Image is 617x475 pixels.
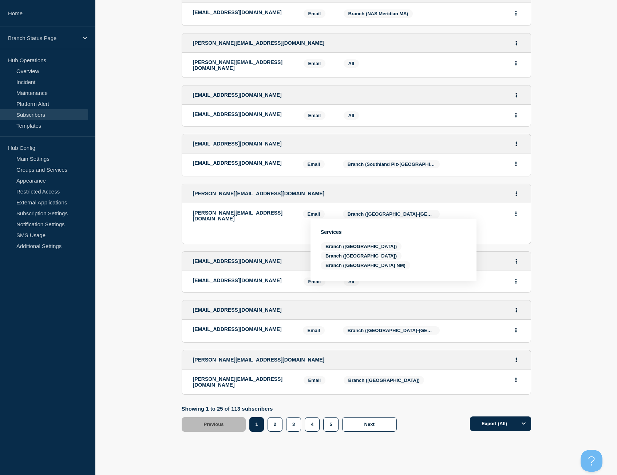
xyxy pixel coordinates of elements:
[304,9,326,18] span: Email
[348,61,355,66] span: All
[511,158,521,169] button: Actions
[512,304,521,316] button: Actions
[348,11,408,16] span: Branch (NAS Meridian MS)
[348,279,355,284] span: All
[193,278,293,283] p: [EMAIL_ADDRESS][DOMAIN_NAME]
[512,354,521,366] button: Actions
[193,160,292,166] p: [EMAIL_ADDRESS][DOMAIN_NAME]
[321,229,466,235] h3: Services
[512,256,521,267] button: Actions
[193,111,293,117] p: [EMAIL_ADDRESS][DOMAIN_NAME]
[193,307,282,313] span: [EMAIL_ADDRESS][DOMAIN_NAME]
[193,210,292,221] p: [PERSON_NAME][EMAIL_ADDRESS][DOMAIN_NAME]
[517,416,531,431] button: Options
[512,188,521,199] button: Actions
[348,328,471,333] span: Branch ([GEOGRAPHIC_DATA]-[GEOGRAPHIC_DATA])
[321,242,402,251] span: Branch ([GEOGRAPHIC_DATA])
[193,9,293,15] p: [EMAIL_ADDRESS][DOMAIN_NAME]
[342,417,397,432] button: Next
[364,422,375,427] span: Next
[511,374,521,386] button: Actions
[321,261,410,270] span: Branch ([GEOGRAPHIC_DATA] NM)
[249,417,264,432] button: 1
[511,324,521,336] button: Actions
[511,109,521,121] button: Actions
[323,417,338,432] button: 5
[348,113,355,118] span: All
[304,376,326,384] span: Email
[303,210,325,218] span: Email
[182,417,246,432] button: Previous
[193,357,325,363] span: [PERSON_NAME][EMAIL_ADDRESS][DOMAIN_NAME]
[204,422,224,427] span: Previous
[470,416,531,431] button: Export (All)
[8,35,78,41] p: Branch Status Page
[512,37,521,49] button: Actions
[321,252,402,260] span: Branch ([GEOGRAPHIC_DATA])
[303,326,325,335] span: Email
[193,258,282,264] span: [EMAIL_ADDRESS][DOMAIN_NAME]
[512,138,521,149] button: Actions
[193,40,325,46] span: [PERSON_NAME][EMAIL_ADDRESS][DOMAIN_NAME]
[511,208,521,219] button: Actions
[193,92,282,98] span: [EMAIL_ADDRESS][DOMAIN_NAME]
[305,417,320,432] button: 4
[304,59,326,68] span: Email
[193,59,293,71] p: [PERSON_NAME][EMAIL_ADDRESS][DOMAIN_NAME]
[286,417,301,432] button: 3
[348,378,420,383] span: Branch ([GEOGRAPHIC_DATA])
[193,141,282,147] span: [EMAIL_ADDRESS][DOMAIN_NAME]
[348,211,471,217] span: Branch ([GEOGRAPHIC_DATA]-[GEOGRAPHIC_DATA])
[511,276,521,287] button: Actions
[304,111,326,120] span: Email
[193,326,292,332] p: [EMAIL_ADDRESS][DOMAIN_NAME]
[511,8,521,19] button: Actions
[193,191,325,196] span: [PERSON_NAME][EMAIL_ADDRESS][DOMAIN_NAME]
[193,376,293,388] p: [PERSON_NAME][EMAIL_ADDRESS][DOMAIN_NAME]
[304,278,326,286] span: Email
[268,417,282,432] button: 2
[303,160,325,168] span: Email
[182,406,400,412] p: Showing 1 to 25 of 113 subscribers
[512,89,521,101] button: Actions
[348,161,504,167] span: Branch (Southland Plz-[GEOGRAPHIC_DATA] [GEOGRAPHIC_DATA])
[581,450,602,472] iframe: Help Scout Beacon - Open
[511,57,521,69] button: Actions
